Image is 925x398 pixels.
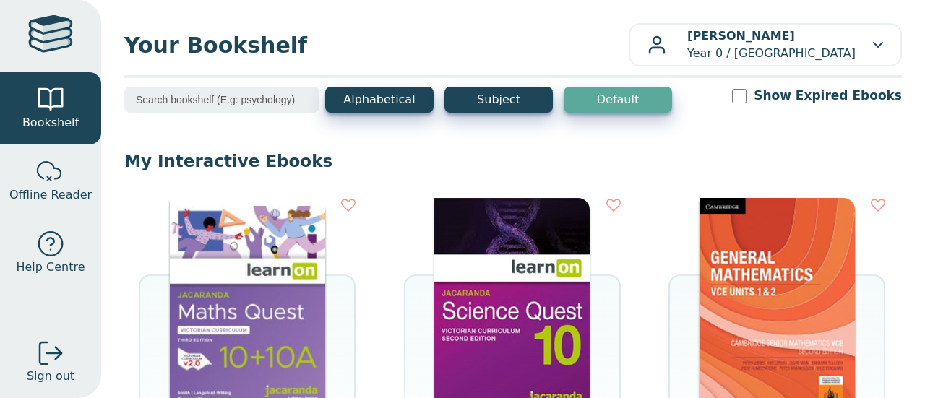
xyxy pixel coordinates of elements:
[124,150,902,172] p: My Interactive Ebooks
[27,368,74,385] span: Sign out
[444,87,553,113] button: Subject
[9,186,92,204] span: Offline Reader
[325,87,434,113] button: Alphabetical
[754,87,902,105] label: Show Expired Ebooks
[564,87,672,113] button: Default
[687,29,795,43] b: [PERSON_NAME]
[124,87,319,113] input: Search bookshelf (E.g: psychology)
[687,27,856,62] p: Year 0 / [GEOGRAPHIC_DATA]
[629,23,902,66] button: [PERSON_NAME]Year 0 / [GEOGRAPHIC_DATA]
[22,114,79,131] span: Bookshelf
[16,259,85,276] span: Help Centre
[124,29,629,61] span: Your Bookshelf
